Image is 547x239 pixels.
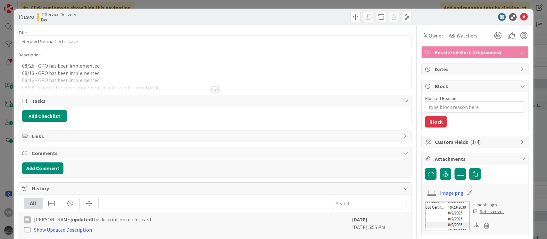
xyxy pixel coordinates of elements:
[24,216,31,223] div: VK
[440,189,463,197] a: image.png
[24,198,43,209] div: All
[428,32,443,39] span: Owner
[435,65,517,73] span: Dates
[470,139,480,145] span: ( 1/4 )
[41,12,76,17] span: IT Service Delivery
[22,70,408,77] p: 08/13 - GPO has been implemented.
[32,149,400,157] span: Comments
[352,216,406,234] div: [DATE] 5:55 PM
[34,227,92,233] a: Show Updated Description
[473,202,504,208] div: a month ago
[41,17,76,22] b: Do
[425,116,447,128] button: Block
[22,162,63,174] button: Add Comment
[352,216,367,223] b: [DATE]
[22,62,408,70] p: 08/25 - GPO has been implemented.
[435,155,517,163] span: Attachments
[425,95,456,101] label: Blocked Reason
[332,198,406,209] input: Search...
[32,132,400,140] span: Links
[72,216,92,223] b: updated
[32,97,400,105] span: Tasks
[435,138,517,146] span: Custom Fields
[32,185,400,192] span: History
[23,14,34,20] b: 1970
[435,82,517,90] span: Block
[435,48,517,56] span: Escalated Work (Unplanned)
[19,36,412,47] input: type card name here...
[473,208,504,215] div: Set as cover
[19,13,34,21] span: ID
[19,30,27,36] label: Title
[456,32,477,39] span: Watchers
[19,52,41,58] span: Description
[22,110,67,122] button: Add Checklist
[473,221,480,230] div: Download
[34,216,151,223] span: [PERSON_NAME] the description of this card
